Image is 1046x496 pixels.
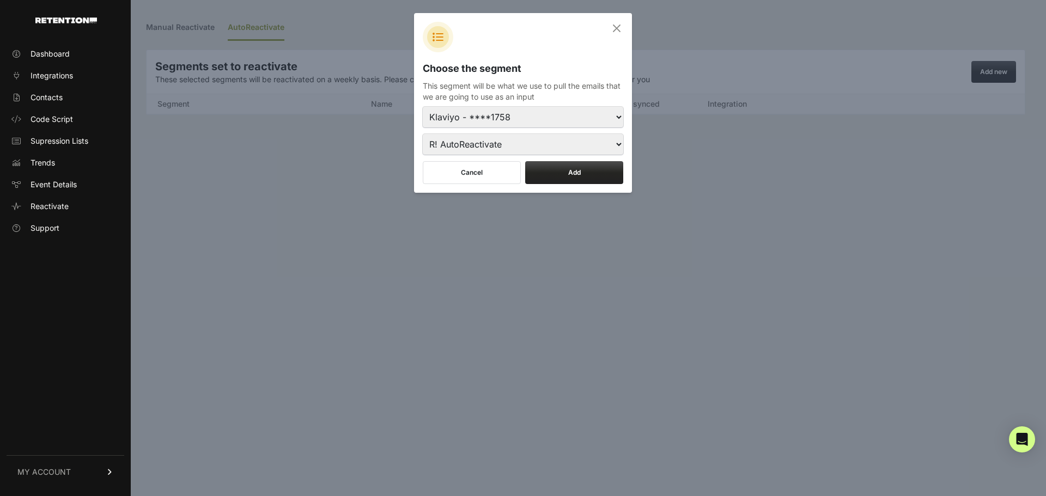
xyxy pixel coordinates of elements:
[7,455,124,488] a: MY ACCOUNT
[7,219,124,237] a: Support
[7,89,124,106] a: Contacts
[525,161,623,184] button: Add
[423,81,623,102] p: This segment will be what we use to pull the emails that we are going to use as an input
[31,92,63,103] span: Contacts
[1009,426,1035,452] div: Open Intercom Messenger
[17,467,71,477] span: MY ACCOUNT
[7,67,124,84] a: Integrations
[7,154,124,172] a: Trends
[423,61,521,76] h3: Choose the segment
[7,176,124,193] a: Event Details
[31,223,59,234] span: Support
[31,48,70,59] span: Dashboard
[31,201,69,212] span: Reactivate
[31,70,73,81] span: Integrations
[31,114,73,125] span: Code Script
[7,45,124,63] a: Dashboard
[31,179,77,190] span: Event Details
[7,198,124,215] a: Reactivate
[35,17,97,23] img: Retention.com
[7,111,124,128] a: Code Script
[7,132,124,150] a: Supression Lists
[423,161,521,184] button: Cancel
[31,157,55,168] span: Trends
[31,136,88,146] span: Supression Lists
